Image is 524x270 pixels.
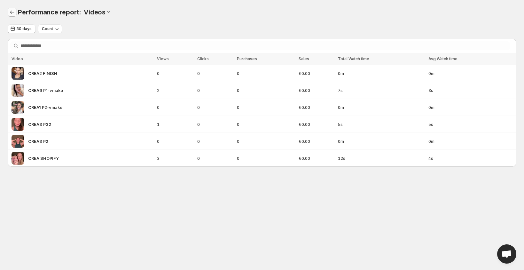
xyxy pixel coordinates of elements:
span: Total Watch time [338,56,369,61]
span: CREA1 P2-vmake [28,104,62,110]
span: €0.00 [299,70,334,77]
span: 0m [428,70,512,77]
img: CREA3 P32 [12,118,24,131]
span: €0.00 [299,87,334,94]
span: 3 [157,155,193,161]
span: €0.00 [299,155,334,161]
img: CREA1 P2-vmake [12,101,24,114]
span: CREA3 P2 [28,138,48,144]
span: 4s [428,155,512,161]
button: Performance report [8,8,17,17]
span: 0 [197,138,233,144]
span: CREA2 FINISH [28,70,57,77]
span: €0.00 [299,104,334,110]
span: Sales [299,56,309,61]
span: 0 [197,70,233,77]
span: 0 [237,121,295,127]
span: 0m [338,70,425,77]
button: 30 days [8,24,35,33]
span: 0 [157,104,193,110]
span: 1 [157,121,193,127]
span: Avg Watch time [428,56,458,61]
button: Count [38,24,62,33]
span: 3s [428,87,512,94]
span: Clicks [197,56,209,61]
img: CREA3 P2 [12,135,24,148]
h3: Videos [84,8,106,16]
span: 30 days [17,26,32,31]
span: Views [157,56,169,61]
span: 2 [157,87,193,94]
img: CREA6 P1-vmake [12,84,24,97]
span: 0m [338,138,425,144]
div: Open chat [497,244,516,264]
span: Count [42,26,53,31]
span: €0.00 [299,121,334,127]
span: 0 [237,155,295,161]
span: CREA SHOPIFY [28,155,59,161]
span: 0m [338,104,425,110]
span: Purchases [237,56,257,61]
span: 0m [428,138,512,144]
img: CREA2 FINISH [12,67,24,80]
span: CREA3 P32 [28,121,51,127]
span: 0 [197,87,233,94]
span: Performance report: [18,8,81,16]
img: CREA SHOPIFY [12,152,24,165]
span: 0 [237,87,295,94]
span: 0 [157,70,193,77]
span: CREA6 P1-vmake [28,87,63,94]
span: 0 [237,138,295,144]
span: Video [12,56,23,61]
span: 0 [197,104,233,110]
span: 7s [338,87,425,94]
span: 12s [338,155,425,161]
span: 5s [338,121,425,127]
span: 0 [157,138,193,144]
span: 0 [237,104,295,110]
span: 0 [197,121,233,127]
span: 0 [197,155,233,161]
span: 0 [237,70,295,77]
span: 5s [428,121,512,127]
span: 0m [428,104,512,110]
span: €0.00 [299,138,334,144]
